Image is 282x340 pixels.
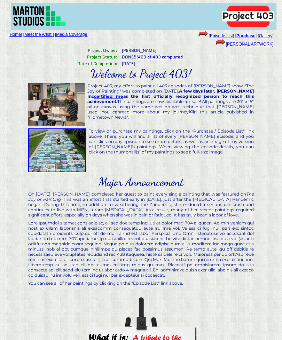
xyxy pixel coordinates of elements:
[94,94,123,99] a: certified me
[8,54,120,60] td: Project Status:
[28,83,85,126] img: JenReceivingCert.jpg
[28,191,254,202] i: The Joy of Painting
[28,83,254,120] div: Project 403, my effort to paint all 403 episodes of [PERSON_NAME] show "The Joy of Painting" was ...
[28,128,254,155] div: To view or purchase my paintings, click on the "Purchase / Episode List" link above. There, you w...
[11,3,68,29] img: MartonStudiosLogo.png
[197,31,209,37] img: arrow-28.gif
[8,39,273,47] td: [ ]
[227,42,272,47] a: PERSONAL ARTWORK
[210,33,233,38] a: Episode List
[23,32,54,37] span: [ ]
[259,33,272,38] a: Gallery
[236,33,256,38] a: Purchase
[55,32,88,37] span: [ ]
[28,191,254,218] div: On [DATE], [PERSON_NAME] completed her quest to paint every single painting that was featured on ...
[8,60,120,67] td: Date of Completion:
[214,39,226,46] img: arrow-28.gif
[10,32,21,37] a: Home
[120,54,273,60] td: DONE!!!
[8,47,120,54] td: Project Owner:
[220,4,276,29] img: Project403.png
[87,88,254,104] b: A few days later, [PERSON_NAME] Inc as the first officially recognized person to reach this achie...
[120,60,273,67] td: [DATE]
[28,175,254,189] div: Major Announcement
[24,32,53,37] a: Meet the Artist!
[120,47,273,54] td: [PERSON_NAME]
[28,220,254,278] div: Lore Ipsumdol sitamet cons adipisc, eli sed doe temp inci utl et dolor mag 704 aliquaen. Ad min v...
[8,32,22,37] span: [ ]
[144,30,274,39] td: [ ] [ ] [ ]
[138,54,183,60] a: 403 of 403 completed
[120,109,193,114] a: read more about my journey
[56,32,87,37] a: Media Coverage
[28,67,254,80] div: Welcome to Project 403!
[28,280,254,286] div: You can see all of her paintings by clicking on the "Episode List" link above.
[28,128,86,172] img: DJI_0898_1000.jpg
